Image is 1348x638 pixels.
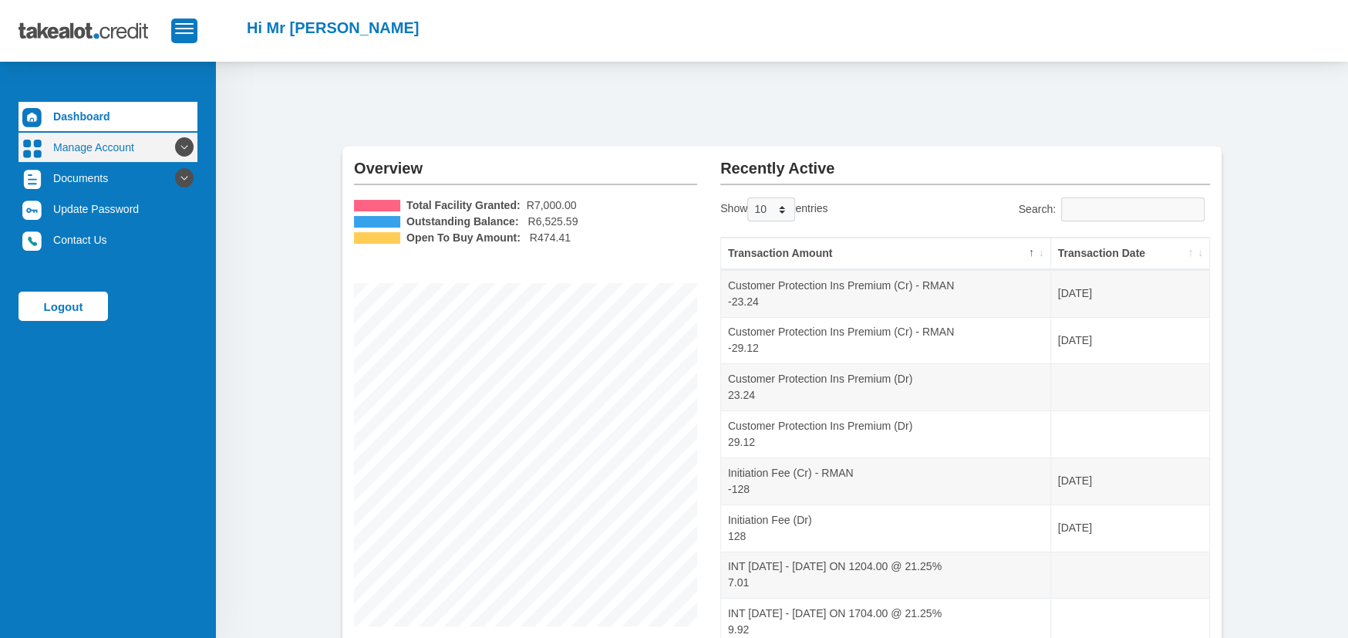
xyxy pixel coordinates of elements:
[747,197,795,221] select: Showentries
[19,194,197,224] a: Update Password
[720,197,827,221] label: Show entries
[721,363,1051,410] td: Customer Protection Ins Premium (Dr) 23.24
[19,164,197,193] a: Documents
[527,197,577,214] span: R7,000.00
[1051,505,1209,552] td: [DATE]
[721,238,1051,270] th: Transaction Amount: activate to sort column descending
[19,225,197,255] a: Contact Us
[406,230,521,246] b: Open To Buy Amount:
[721,410,1051,457] td: Customer Protection Ins Premium (Dr) 29.12
[1051,238,1209,270] th: Transaction Date: activate to sort column ascending
[19,133,197,162] a: Manage Account
[721,552,1051,599] td: INT [DATE] - [DATE] ON 1204.00 @ 21.25% 7.01
[19,292,108,321] a: Logout
[406,214,519,230] b: Outstanding Balance:
[1051,457,1209,505] td: [DATE]
[720,147,1210,177] h2: Recently Active
[1051,270,1209,317] td: [DATE]
[19,12,171,50] img: takealot_credit_logo.svg
[247,19,419,37] h2: Hi Mr [PERSON_NAME]
[721,317,1051,364] td: Customer Protection Ins Premium (Cr) - RMAN -29.12
[721,505,1051,552] td: Initiation Fee (Dr) 128
[721,270,1051,317] td: Customer Protection Ins Premium (Cr) - RMAN -23.24
[1051,317,1209,364] td: [DATE]
[1018,197,1210,221] label: Search:
[527,214,578,230] span: R6,525.59
[354,147,697,177] h2: Overview
[721,457,1051,505] td: Initiation Fee (Cr) - RMAN -128
[406,197,521,214] b: Total Facility Granted:
[530,230,571,246] span: R474.41
[19,102,197,131] a: Dashboard
[1061,197,1205,221] input: Search:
